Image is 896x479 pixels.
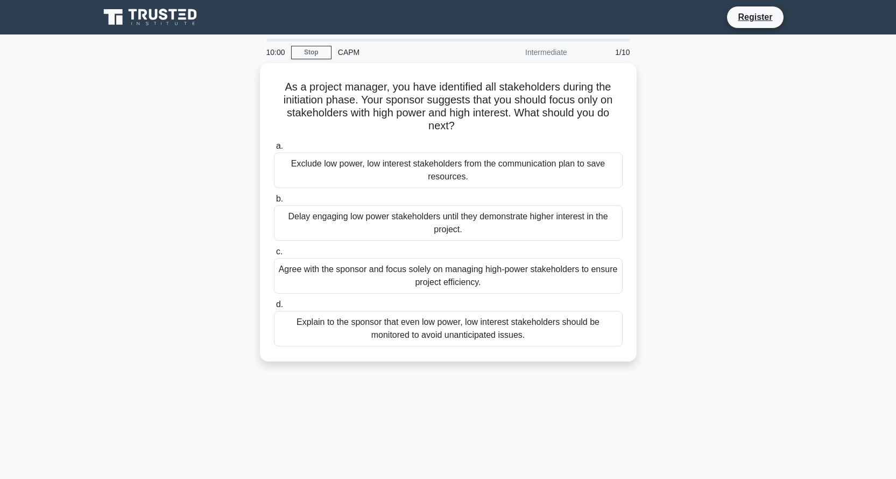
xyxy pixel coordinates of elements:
h5: As a project manager, you have identified all stakeholders during the initiation phase. Your spon... [273,80,624,133]
div: Intermediate [479,41,574,63]
div: CAPM [331,41,479,63]
div: Agree with the sponsor and focus solely on managing high-power stakeholders to ensure project eff... [274,258,623,294]
a: Register [731,10,779,24]
span: c. [276,247,283,256]
a: Stop [291,46,331,59]
span: b. [276,194,283,203]
div: 1/10 [574,41,637,63]
span: d. [276,300,283,309]
div: 10:00 [260,41,291,63]
div: Delay engaging low power stakeholders until they demonstrate higher interest in the project. [274,205,623,241]
span: a. [276,141,283,150]
div: Explain to the sponsor that even low power, low interest stakeholders should be monitored to avoi... [274,311,623,346]
div: Exclude low power, low interest stakeholders from the communication plan to save resources. [274,152,623,188]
